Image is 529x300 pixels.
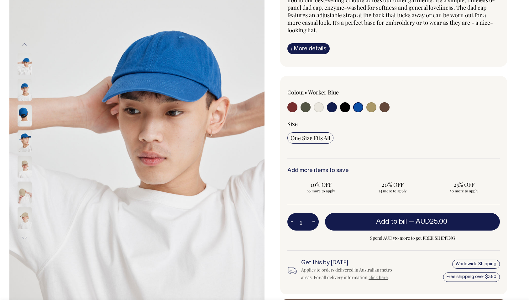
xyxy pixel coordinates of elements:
span: i [291,45,292,52]
span: Add to bill [376,219,407,225]
h6: Get this by [DATE] [301,260,403,266]
img: worker-blue [18,130,32,152]
button: Previous [20,38,29,52]
label: Worker Blue [308,89,339,96]
span: 10% OFF [291,181,352,188]
span: 20% OFF [362,181,423,188]
input: 20% OFF 25 more to apply [359,179,427,195]
a: click here [369,274,388,280]
a: iMore details [287,43,330,54]
div: Applies to orders delivered in Australian metro areas. For all delivery information, . [301,266,403,281]
img: worker-blue [18,53,32,75]
span: • [305,89,307,96]
div: Colour [287,89,372,96]
div: Size [287,120,500,128]
span: AUD25.00 [416,219,447,225]
img: worker-blue [18,79,32,101]
span: 50 more to apply [433,188,495,193]
button: Next [20,231,29,245]
img: washed-khaki [18,156,32,178]
button: Add to bill —AUD25.00 [325,213,500,231]
img: washed-khaki [18,207,32,229]
span: — [408,219,449,225]
input: 25% OFF 50 more to apply [430,179,498,195]
h6: Add more items to save [287,168,500,174]
input: One Size Fits All [287,132,333,144]
img: worker-blue [18,105,32,127]
span: 25 more to apply [362,188,423,193]
button: - [287,216,296,228]
span: 10 more to apply [291,188,352,193]
span: Spend AUD350 more to get FREE SHIPPING [325,234,500,242]
input: 10% OFF 10 more to apply [287,179,355,195]
img: washed-khaki [18,182,32,204]
span: One Size Fits All [291,134,330,142]
button: + [309,216,319,228]
span: 25% OFF [433,181,495,188]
